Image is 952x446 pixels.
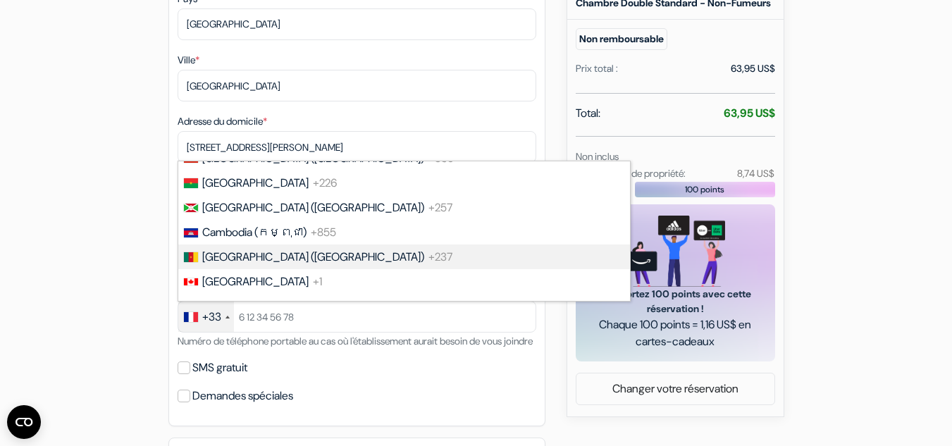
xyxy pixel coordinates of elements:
div: 63,95 US$ [731,61,775,76]
span: +257 [428,200,452,215]
ul: List of countries [178,161,631,302]
span: +238 [324,299,349,314]
span: +226 [313,175,337,190]
small: Non inclus [576,150,619,163]
div: +33 [202,309,221,326]
span: [GEOGRAPHIC_DATA] [202,175,309,190]
small: Taxes et frais de propriété: [576,167,686,180]
div: France: +33 [178,302,234,332]
input: 6 12 34 56 78 [178,301,536,333]
small: 8,74 US$ [737,167,774,180]
img: gift_card_hero_new.png [626,216,725,287]
label: SMS gratuit [192,358,247,378]
button: Ouvrir le widget CMP [7,405,41,439]
span: Total: [576,105,600,122]
label: Demandes spéciales [192,386,293,406]
strong: 63,95 US$ [724,106,775,120]
span: [GEOGRAPHIC_DATA] [202,274,309,289]
label: Adresse du domicile [178,114,267,129]
span: Chaque 100 points = 1,16 US$ en cartes-cadeaux [593,316,758,350]
span: [GEOGRAPHIC_DATA] ([GEOGRAPHIC_DATA]) [202,249,424,264]
span: 100 points [685,183,724,196]
span: +237 [428,249,452,264]
span: [GEOGRAPHIC_DATA] ([GEOGRAPHIC_DATA]) [202,200,424,215]
span: Remportez 100 points avec cette réservation ! [593,287,758,316]
span: +1 [313,274,322,289]
div: Prix total : [576,61,618,76]
label: Ville [178,53,199,68]
span: +855 [311,225,336,240]
small: Non remboursable [576,28,667,50]
small: Numéro de téléphone portable au cas où l'établissement aurait besoin de vous joindre [178,335,533,347]
a: Changer votre réservation [576,376,774,402]
span: Cambodia (កម្ពុជា) [202,225,307,240]
span: Cape Verde (Kabu Verdi) [202,299,320,314]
